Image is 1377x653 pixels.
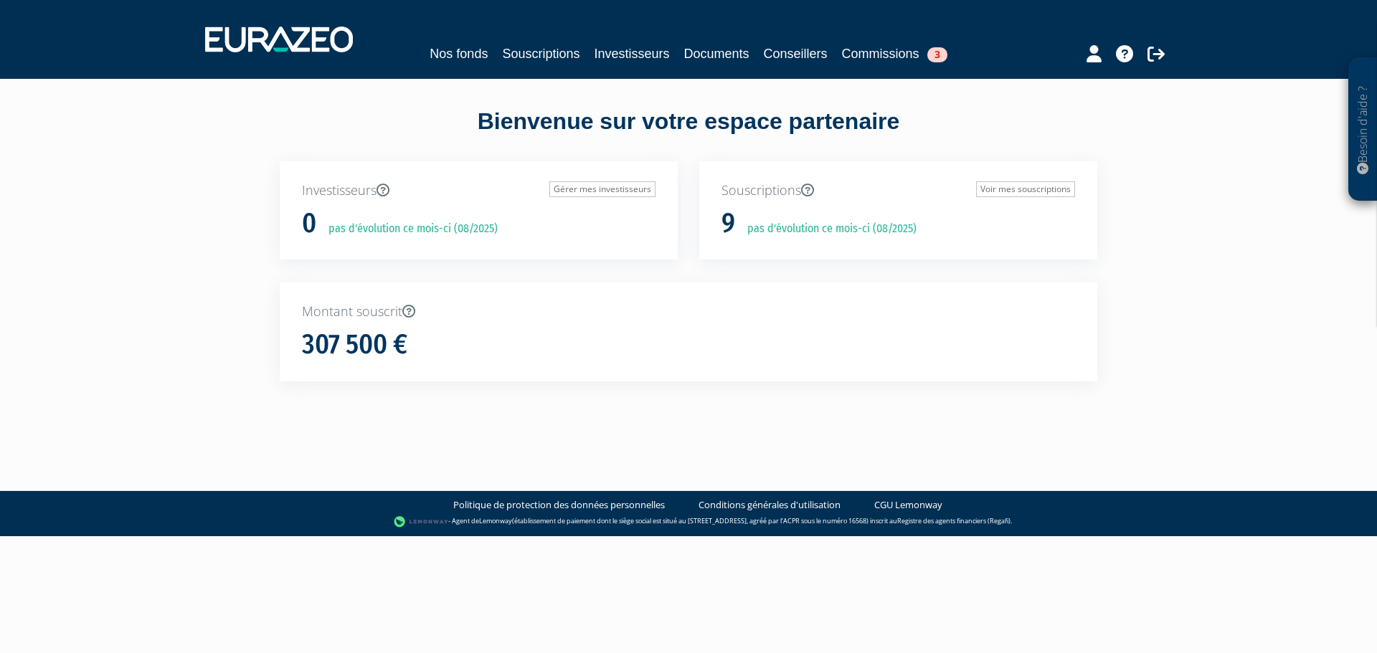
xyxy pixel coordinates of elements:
a: Investisseurs [594,44,669,64]
p: Investisseurs [302,181,656,200]
a: Registre des agents financiers (Regafi) [897,516,1011,525]
h1: 307 500 € [302,330,407,360]
span: 3 [927,47,947,62]
h1: 9 [721,209,735,239]
p: Besoin d'aide ? [1355,65,1371,194]
p: Montant souscrit [302,302,1075,321]
p: Souscriptions [721,181,1075,200]
h1: 0 [302,209,316,239]
a: Conditions générales d'utilisation [699,498,841,512]
a: Souscriptions [502,44,579,64]
a: Lemonway [479,516,512,525]
a: Voir mes souscriptions [976,181,1075,197]
p: pas d'évolution ce mois-ci (08/2025) [737,221,917,237]
img: 1732889491-logotype_eurazeo_blanc_rvb.png [205,27,353,52]
a: CGU Lemonway [874,498,942,512]
a: Gérer mes investisseurs [549,181,656,197]
img: logo-lemonway.png [394,515,449,529]
a: Nos fonds [430,44,488,64]
p: pas d'évolution ce mois-ci (08/2025) [318,221,498,237]
a: Conseillers [764,44,828,64]
a: Documents [684,44,749,64]
div: - Agent de (établissement de paiement dont le siège social est situé au [STREET_ADDRESS], agréé p... [14,515,1363,529]
div: Bienvenue sur votre espace partenaire [269,105,1108,161]
a: Politique de protection des données personnelles [453,498,665,512]
a: Commissions3 [842,44,947,64]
